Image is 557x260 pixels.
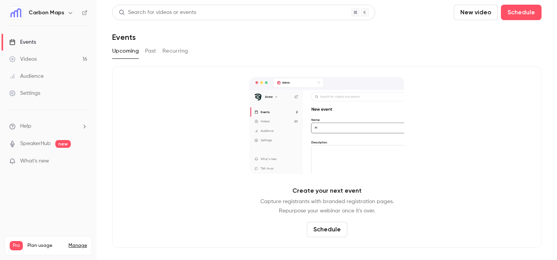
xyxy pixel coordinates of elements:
span: Help [20,122,31,130]
a: SpeakerHub [20,140,51,148]
button: Recurring [162,45,188,57]
span: Pro [10,241,23,250]
div: Videos [9,55,37,63]
span: new [55,140,71,148]
p: Create your next event [292,186,362,195]
div: Audience [9,72,44,80]
span: Plan usage [27,243,64,249]
li: help-dropdown-opener [9,122,87,130]
span: What's new [20,157,49,165]
img: Carbon Maps [10,7,22,19]
button: Schedule [501,5,542,20]
h6: Carbon Maps [29,9,64,17]
button: New video [454,5,498,20]
a: Manage [68,243,87,249]
h1: Events [112,32,136,42]
button: Upcoming [112,45,139,57]
button: Past [145,45,156,57]
div: Settings [9,89,40,97]
p: Capture registrants with branded registration pages. Repurpose your webinar once it's over. [260,197,394,216]
div: Search for videos or events [119,9,196,17]
button: Schedule [307,222,347,237]
div: Events [9,38,36,46]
